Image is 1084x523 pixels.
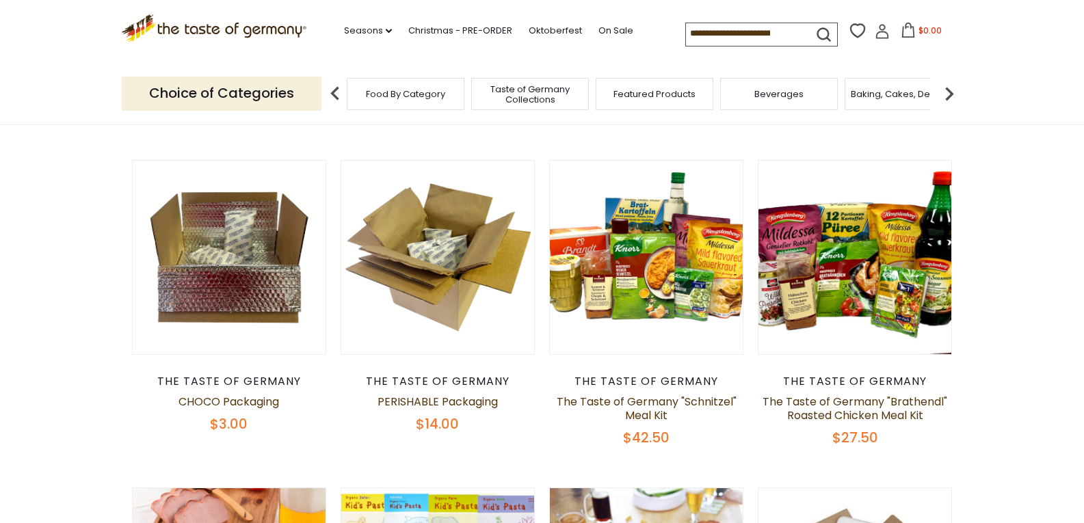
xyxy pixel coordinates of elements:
div: The Taste of Germany [341,375,536,388]
span: $0.00 [918,25,942,36]
span: $27.50 [832,428,878,447]
a: Taste of Germany Collections [475,84,585,105]
a: Christmas - PRE-ORDER [408,23,512,38]
a: PERISHABLE Packaging [378,394,498,410]
img: previous arrow [321,80,349,107]
button: $0.00 [893,23,951,43]
a: On Sale [598,23,633,38]
p: Choice of Categories [122,77,321,110]
a: Food By Category [366,89,445,99]
a: Beverages [754,89,804,99]
a: Baking, Cakes, Desserts [851,89,957,99]
a: The Taste of Germany "Brathendl" Roasted Chicken Meal Kit [763,394,947,423]
img: PERISHABLE Packaging [341,161,535,354]
a: Oktoberfest [529,23,582,38]
img: The Taste of Germany "Schnitzel" Meal Kit [550,161,743,354]
img: next arrow [936,80,963,107]
span: $42.50 [623,428,670,447]
a: The Taste of Germany "Schnitzel" Meal Kit [557,394,737,423]
span: $14.00 [416,414,459,433]
div: The Taste of Germany [549,375,744,388]
span: $3.00 [210,414,248,433]
img: CHOCO Packaging [133,161,326,354]
div: The Taste of Germany [132,375,327,388]
a: Featured Products [613,89,696,99]
a: CHOCO Packaging [179,394,279,410]
div: The Taste of Germany [758,375,953,388]
img: The Taste of Germany "Brathendl" Roasted Chicken Meal Kit [758,161,952,354]
a: Seasons [344,23,392,38]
